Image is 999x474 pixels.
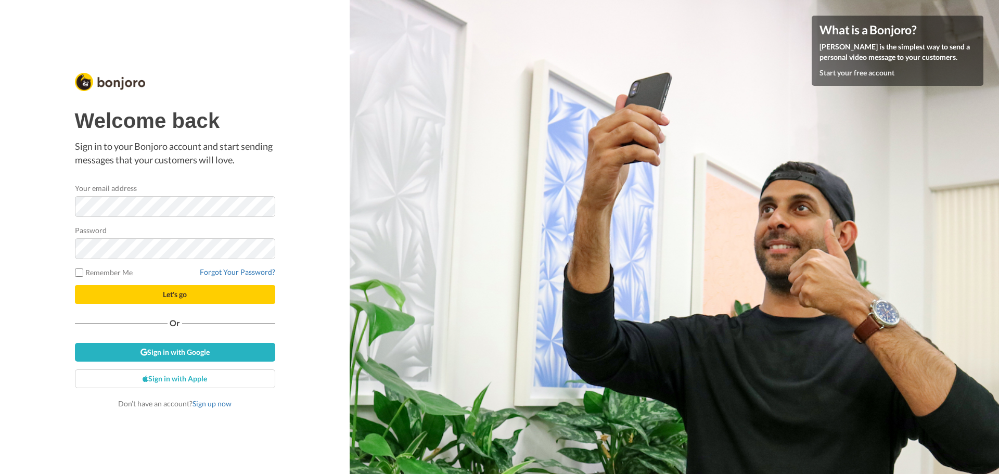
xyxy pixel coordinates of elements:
a: Start your free account [819,68,894,77]
h4: What is a Bonjoro? [819,23,976,36]
a: Sign in with Google [75,343,275,362]
span: Or [168,319,182,327]
a: Forgot Your Password? [200,267,275,276]
a: Sign up now [193,399,232,408]
h1: Welcome back [75,109,275,132]
label: Remember Me [75,267,133,278]
button: Let's go [75,285,275,304]
span: Don’t have an account? [118,399,232,408]
input: Remember Me [75,268,83,277]
p: [PERSON_NAME] is the simplest way to send a personal video message to your customers. [819,42,976,62]
a: Sign in with Apple [75,369,275,388]
p: Sign in to your Bonjoro account and start sending messages that your customers will love. [75,140,275,166]
label: Password [75,225,107,236]
label: Your email address [75,183,137,194]
span: Let's go [163,290,187,299]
